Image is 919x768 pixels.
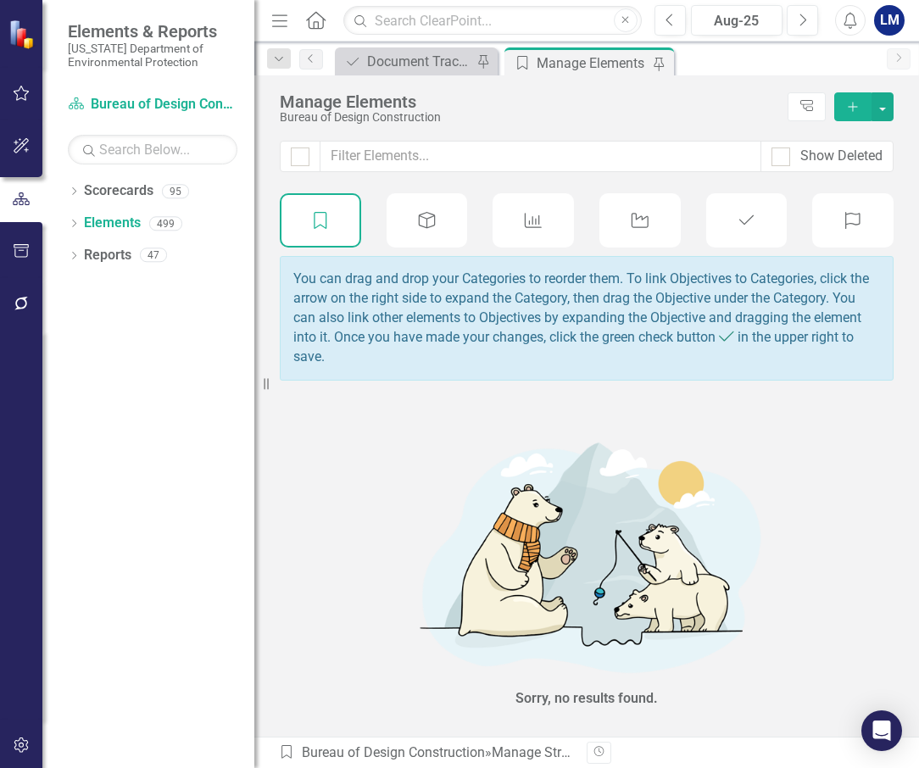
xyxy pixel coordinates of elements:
div: » Manage Strategic Goals [278,743,574,763]
div: 47 [140,248,167,263]
img: No results found [332,425,841,685]
input: Search Below... [68,135,237,164]
img: ClearPoint Strategy [8,19,38,49]
span: Elements & Reports [68,21,237,42]
a: Document Tracker [339,51,472,72]
div: You can drag and drop your Categories to reorder them. To link Objectives to Categories, click th... [280,256,894,380]
div: 95 [162,184,189,198]
button: LM [874,5,905,36]
input: Filter Elements... [320,141,761,172]
a: Bureau of Design Construction [302,744,485,760]
div: Open Intercom Messenger [861,710,902,751]
div: Bureau of Design Construction [280,111,779,124]
div: 499 [149,216,182,231]
div: Manage Elements [537,53,649,74]
div: Document Tracker [367,51,472,72]
button: Aug-25 [691,5,783,36]
a: Bureau of Design Construction [68,95,237,114]
a: Scorecards [84,181,153,201]
a: Elements [84,214,141,233]
div: Sorry, no results found. [515,689,658,709]
div: Aug-25 [697,11,777,31]
small: [US_STATE] Department of Environmental Protection [68,42,237,70]
input: Search ClearPoint... [343,6,642,36]
div: Show Deleted [800,147,883,166]
a: Reports [84,246,131,265]
div: Manage Elements [280,92,779,111]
